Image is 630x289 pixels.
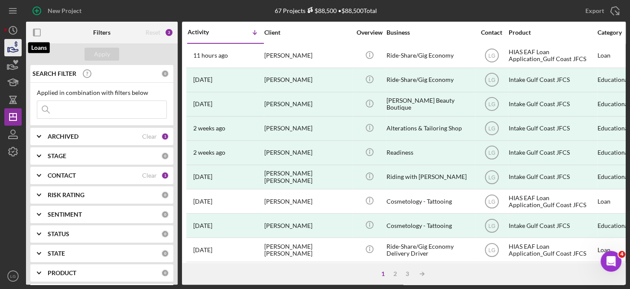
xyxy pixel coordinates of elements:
div: Intake Gulf Coast JFCS [509,166,595,188]
div: Export [585,2,604,19]
b: STATUS [48,231,69,237]
div: HIAS EAF Loan Application_Gulf Coast JFCS [509,190,595,213]
div: Activity [188,29,226,36]
div: [PERSON_NAME] [264,214,351,237]
div: [PERSON_NAME] [PERSON_NAME] [264,166,351,188]
time: 2025-09-12 16:23 [193,101,212,107]
b: RISK RATING [48,192,84,198]
div: 0 [161,191,169,199]
div: Intake Gulf Coast JFCS [509,68,595,91]
time: 2025-09-04 16:41 [193,149,225,156]
div: [PERSON_NAME] [264,68,351,91]
div: 0 [161,70,169,78]
div: [PERSON_NAME] [264,190,351,213]
div: Overview [353,29,386,36]
div: HIAS EAF Loan Application_Gulf Coast JFCS [509,238,595,261]
div: Apply [94,48,110,61]
div: [PERSON_NAME] Beauty Boutique [386,93,473,116]
div: 3 [401,270,413,277]
div: Cosmetology - Tattooing [386,214,473,237]
div: 0 [161,211,169,218]
time: 2025-08-19 00:20 [193,198,212,205]
time: 2025-09-09 05:18 [193,125,225,132]
text: LG [488,247,495,253]
div: Clear [142,172,157,179]
button: Export [577,2,626,19]
div: Client [264,29,351,36]
div: 1 [161,133,169,140]
div: Product [509,29,595,36]
div: South Cargo, LLC [386,263,473,286]
div: Intake Gulf Coast JFCS [509,117,595,140]
div: [PERSON_NAME] [264,141,351,164]
button: LG [4,267,22,285]
div: Business [386,29,473,36]
text: LG [10,274,16,279]
div: Ride-Share/Gig Economy Delivery Driver [386,238,473,261]
div: Clear [142,133,157,140]
div: $88,500 [305,7,337,14]
div: 0 [161,230,169,238]
b: SEARCH FILTER [32,70,76,77]
iframe: Intercom live chat [601,251,621,272]
button: Apply [84,48,119,61]
b: STAGE [48,153,66,159]
text: LG [488,174,495,180]
text: LG [488,150,495,156]
div: New Project [48,2,81,19]
div: Reset [146,29,160,36]
div: [PERSON_NAME] [PERSON_NAME] [264,238,351,261]
text: LG [488,126,495,132]
div: 2 [165,28,173,37]
div: 1 [161,172,169,179]
time: 2025-09-18 22:49 [193,76,212,83]
div: Contact [475,29,508,36]
div: Ride-Share/Gig Economy [386,68,473,91]
div: HIAS EAF Loan Application_Gulf Coast JFCS [509,263,595,286]
div: Readiness [386,141,473,164]
b: CONTACT [48,172,76,179]
div: 0 [161,250,169,257]
time: 2025-09-20 11:14 [193,52,228,59]
button: New Project [26,2,90,19]
time: 2025-08-18 23:54 [193,222,212,229]
div: Intake Gulf Coast JFCS [509,214,595,237]
div: Alterations & Tailoring Shop [386,117,473,140]
b: ARCHIVED [48,133,78,140]
div: Applied in combination with filters below [37,89,167,96]
div: Ride-Share/Gig Economy [386,44,473,67]
div: [PERSON_NAME] [264,44,351,67]
div: Intake Gulf Coast JFCS [509,141,595,164]
div: 1 [377,270,389,277]
div: 2 [389,270,401,277]
time: 2025-08-18 22:15 [193,247,212,253]
text: LG [488,77,495,83]
div: [PERSON_NAME] Quitian [264,263,351,286]
b: Filters [93,29,110,36]
div: Intake Gulf Coast JFCS [509,93,595,116]
div: [PERSON_NAME] [264,93,351,116]
text: LG [488,101,495,107]
div: Cosmetology - Tattooing [386,190,473,213]
time: 2025-09-03 01:03 [193,173,212,180]
b: SENTIMENT [48,211,82,218]
text: LG [488,53,495,59]
b: STATE [48,250,65,257]
text: LG [488,198,495,205]
div: 0 [161,152,169,160]
span: 4 [618,251,625,258]
b: PRODUCT [48,270,76,276]
text: LG [488,223,495,229]
div: HIAS EAF Loan Application_Gulf Coast JFCS [509,44,595,67]
div: 67 Projects • $88,500 Total [275,7,377,14]
div: Riding with [PERSON_NAME] [386,166,473,188]
div: 0 [161,269,169,277]
div: [PERSON_NAME] [264,117,351,140]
